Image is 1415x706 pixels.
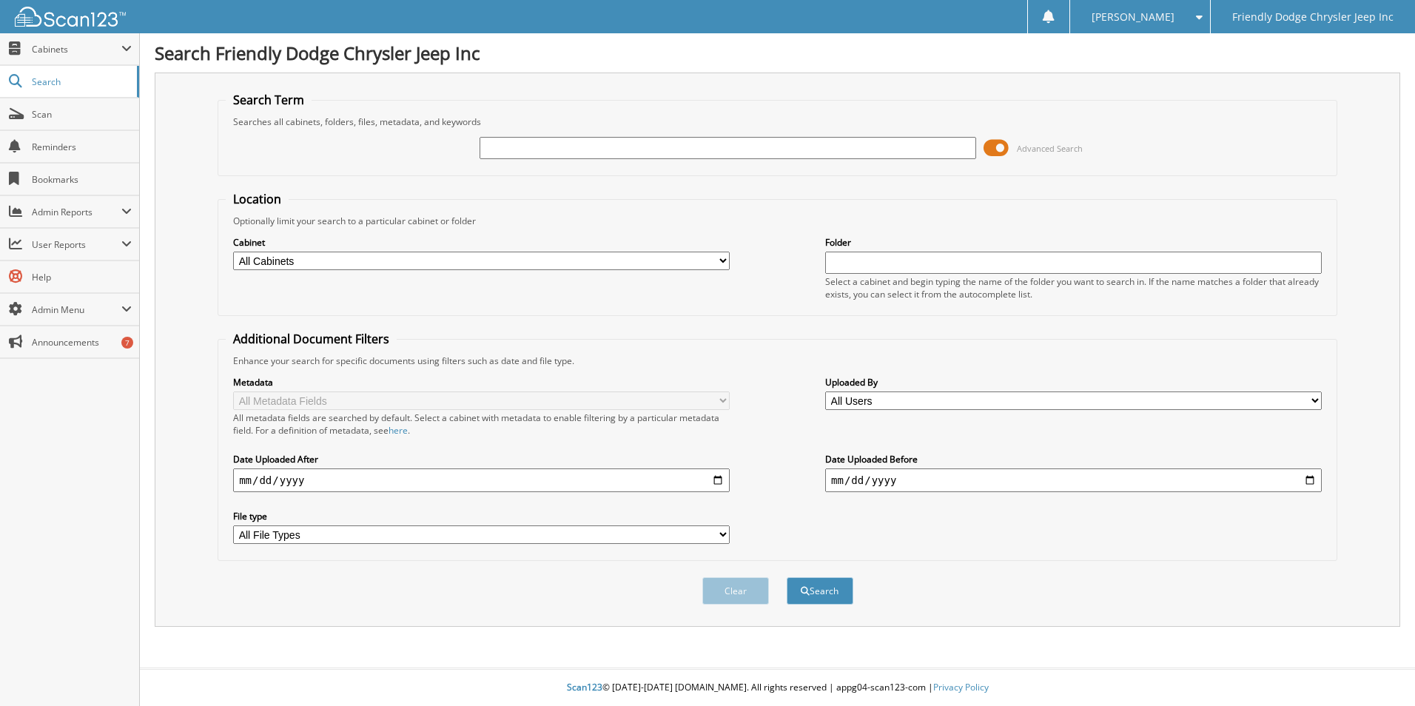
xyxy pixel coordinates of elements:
[233,376,730,389] label: Metadata
[567,681,602,693] span: Scan123
[155,41,1400,65] h1: Search Friendly Dodge Chrysler Jeep Inc
[121,337,133,349] div: 7
[32,271,132,283] span: Help
[933,681,989,693] a: Privacy Policy
[32,206,121,218] span: Admin Reports
[32,238,121,251] span: User Reports
[15,7,126,27] img: scan123-logo-white.svg
[226,115,1329,128] div: Searches all cabinets, folders, files, metadata, and keywords
[32,75,130,88] span: Search
[32,43,121,56] span: Cabinets
[32,173,132,186] span: Bookmarks
[226,92,312,108] legend: Search Term
[825,376,1322,389] label: Uploaded By
[1017,143,1083,154] span: Advanced Search
[226,354,1329,367] div: Enhance your search for specific documents using filters such as date and file type.
[32,108,132,121] span: Scan
[825,236,1322,249] label: Folder
[1232,13,1394,21] span: Friendly Dodge Chrysler Jeep Inc
[226,191,289,207] legend: Location
[825,275,1322,300] div: Select a cabinet and begin typing the name of the folder you want to search in. If the name match...
[825,453,1322,465] label: Date Uploaded Before
[787,577,853,605] button: Search
[32,336,132,349] span: Announcements
[233,236,730,249] label: Cabinet
[140,670,1415,706] div: © [DATE]-[DATE] [DOMAIN_NAME]. All rights reserved | appg04-scan123-com |
[226,331,397,347] legend: Additional Document Filters
[233,468,730,492] input: start
[389,424,408,437] a: here
[1092,13,1174,21] span: [PERSON_NAME]
[233,453,730,465] label: Date Uploaded After
[32,141,132,153] span: Reminders
[233,411,730,437] div: All metadata fields are searched by default. Select a cabinet with metadata to enable filtering b...
[233,510,730,522] label: File type
[825,468,1322,492] input: end
[226,215,1329,227] div: Optionally limit your search to a particular cabinet or folder
[702,577,769,605] button: Clear
[32,303,121,316] span: Admin Menu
